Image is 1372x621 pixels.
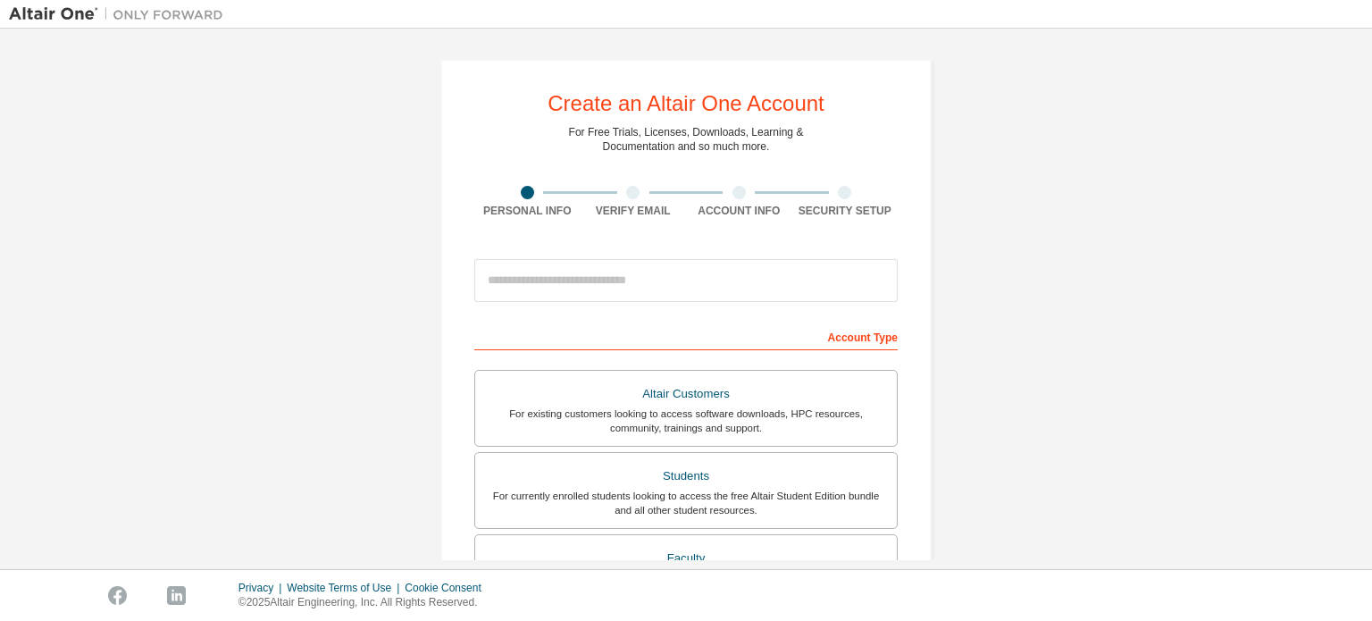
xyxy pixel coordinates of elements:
[474,204,581,218] div: Personal Info
[792,204,899,218] div: Security Setup
[474,322,898,350] div: Account Type
[581,204,687,218] div: Verify Email
[287,581,405,595] div: Website Terms of Use
[486,546,886,571] div: Faculty
[486,382,886,407] div: Altair Customers
[486,489,886,517] div: For currently enrolled students looking to access the free Altair Student Edition bundle and all ...
[9,5,232,23] img: Altair One
[238,581,287,595] div: Privacy
[108,586,127,605] img: facebook.svg
[686,204,792,218] div: Account Info
[486,464,886,489] div: Students
[238,595,492,610] p: © 2025 Altair Engineering, Inc. All Rights Reserved.
[405,581,491,595] div: Cookie Consent
[548,93,824,114] div: Create an Altair One Account
[569,125,804,154] div: For Free Trials, Licenses, Downloads, Learning & Documentation and so much more.
[486,407,886,435] div: For existing customers looking to access software downloads, HPC resources, community, trainings ...
[167,586,186,605] img: linkedin.svg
